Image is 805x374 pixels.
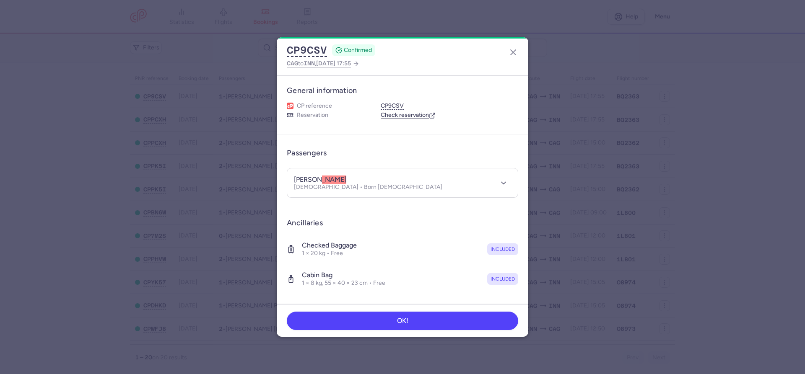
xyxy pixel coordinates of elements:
[302,241,357,250] h4: Checked baggage
[294,184,442,191] p: [DEMOGRAPHIC_DATA] • Born [DEMOGRAPHIC_DATA]
[316,60,351,67] span: [DATE] 17:55
[491,275,515,283] span: included
[302,271,385,279] h4: Cabin bag
[397,317,408,325] span: OK!
[297,102,332,110] span: CP reference
[302,279,385,287] p: 1 × 8 kg, 55 × 40 × 23 cm • Free
[287,44,327,57] button: CP9CSV
[294,175,346,184] h4: [PERSON_NAME]
[381,102,404,110] button: CP9CSV
[287,218,518,228] h3: Ancillaries
[287,58,359,69] a: CAGtoINN,[DATE] 17:55
[381,111,436,119] a: Check reservation
[287,58,351,69] span: to ,
[297,111,328,119] span: Reservation
[304,60,315,67] span: INN
[287,86,518,95] h3: General information
[344,46,372,54] span: CONFIRMED
[491,245,515,253] span: included
[287,103,293,109] figure: 1L airline logo
[287,60,298,67] span: CAG
[287,148,327,158] h3: Passengers
[302,250,357,257] p: 1 × 20 kg • Free
[287,312,518,330] button: OK!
